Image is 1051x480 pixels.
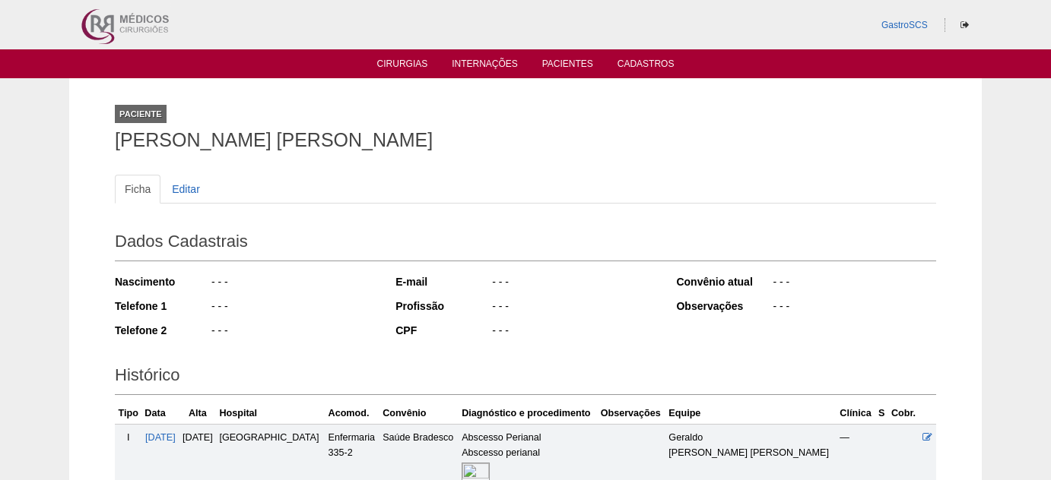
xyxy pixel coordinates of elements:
div: Profissão [395,298,491,314]
th: Alta [179,403,216,425]
th: Acomod. [325,403,380,425]
th: Clínica [837,403,875,425]
div: - - - [771,274,936,293]
a: Cadastros [618,58,675,74]
div: Telefone 1 [115,298,210,314]
h2: Histórico [115,360,936,395]
div: Nascimento [115,274,210,289]
th: Equipe [665,403,837,425]
span: [DATE] [183,432,213,443]
h2: Dados Cadastrais [115,226,936,261]
th: Convênio [379,403,459,425]
a: Pacientes [542,58,593,74]
div: - - - [491,298,656,317]
div: Observações [676,298,771,314]
div: - - - [210,274,375,293]
a: Ficha [115,175,160,204]
div: CPF [395,323,491,338]
a: GastroSCS [881,20,928,30]
div: Telefone 2 [115,323,210,338]
th: Data [141,403,179,425]
a: [DATE] [145,432,176,443]
div: I [118,430,138,445]
div: - - - [210,323,375,342]
div: Convênio atual [676,274,771,289]
div: [PERSON_NAME] [PERSON_NAME] [668,445,833,460]
th: Tipo [115,403,141,425]
th: Hospital [216,403,325,425]
div: - - - [771,298,936,317]
div: - - - [491,323,656,342]
a: Cirurgias [377,58,428,74]
th: Diagnóstico e procedimento [459,403,597,425]
div: E-mail [395,274,491,289]
a: Internações [452,58,518,74]
a: Editar [162,175,210,204]
i: Sair [961,21,969,30]
h1: [PERSON_NAME] [PERSON_NAME] [115,131,936,150]
th: Cobr. [888,403,919,425]
th: Observações [598,403,666,425]
div: - - - [491,274,656,293]
div: Paciente [115,105,167,123]
th: S [875,403,888,425]
div: - - - [210,298,375,317]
